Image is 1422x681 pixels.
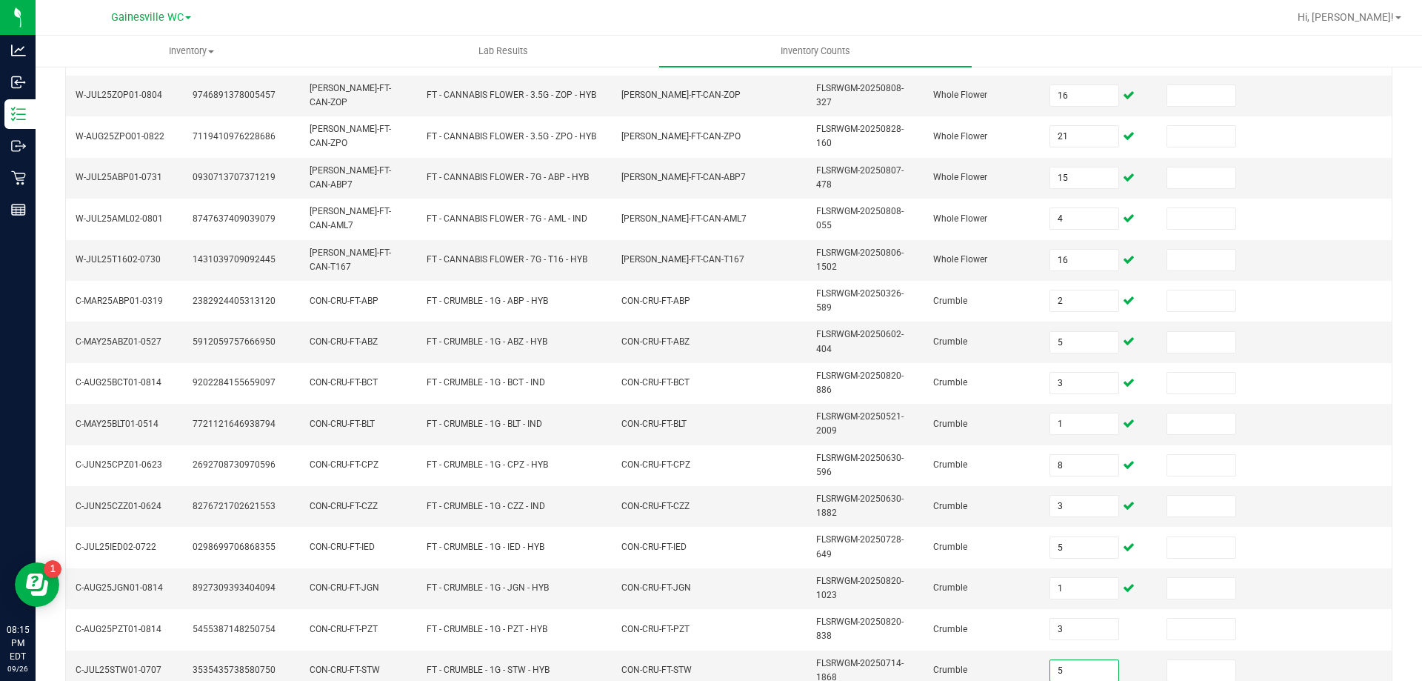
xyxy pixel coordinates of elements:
[621,131,741,142] span: [PERSON_NAME]-FT-CAN-ZPO
[15,562,59,607] iframe: Resource center
[933,377,967,388] span: Crumble
[310,206,391,230] span: [PERSON_NAME]-FT-CAN-AML7
[621,90,741,100] span: [PERSON_NAME]-FT-CAN-ZOP
[36,36,347,67] a: Inventory
[193,90,276,100] span: 9746891378005457
[933,296,967,306] span: Crumble
[761,44,870,58] span: Inventory Counts
[310,83,391,107] span: [PERSON_NAME]-FT-CAN-ZOP
[193,254,276,265] span: 1431039709092445
[427,582,549,593] span: FT - CRUMBLE - 1G - JGN - HYB
[11,202,26,217] inline-svg: Reports
[193,172,276,182] span: 0930713707371219
[933,213,987,224] span: Whole Flower
[427,624,547,634] span: FT - CRUMBLE - 1G - PZT - HYB
[621,665,692,675] span: CON-CRU-FT-STW
[310,501,378,511] span: CON-CRU-FT-CZZ
[76,582,163,593] span: C-AUG25JGN01-0814
[193,665,276,675] span: 3535435738580750
[933,131,987,142] span: Whole Flower
[310,377,378,388] span: CON-CRU-FT-BCT
[193,459,276,470] span: 2692708730970596
[310,124,391,148] span: [PERSON_NAME]-FT-CAN-ZPO
[1298,11,1394,23] span: Hi, [PERSON_NAME]!
[621,296,690,306] span: CON-CRU-FT-ABP
[816,206,904,230] span: FLSRWGM-20250808-055
[427,542,544,552] span: FT - CRUMBLE - 1G - IED - HYB
[193,213,276,224] span: 8747637409039079
[816,534,904,559] span: FLSRWGM-20250728-649
[193,542,276,552] span: 0298699706868355
[76,624,161,634] span: C-AUG25PZT01-0814
[621,542,687,552] span: CON-CRU-FT-IED
[11,43,26,58] inline-svg: Analytics
[933,665,967,675] span: Crumble
[933,172,987,182] span: Whole Flower
[11,107,26,122] inline-svg: Inventory
[427,296,548,306] span: FT - CRUMBLE - 1G - ABP - HYB
[427,90,596,100] span: FT - CANNABIS FLOWER - 3.5G - ZOP - HYB
[621,501,690,511] span: CON-CRU-FT-CZZ
[193,582,276,593] span: 8927309393404094
[76,542,156,552] span: C-JUL25IED02-0722
[621,582,691,593] span: CON-CRU-FT-JGN
[933,90,987,100] span: Whole Flower
[427,336,547,347] span: FT - CRUMBLE - 1G - ABZ - HYB
[816,494,904,518] span: FLSRWGM-20250630-1882
[427,665,550,675] span: FT - CRUMBLE - 1G - STW - HYB
[76,501,161,511] span: C-JUN25CZZ01-0624
[621,336,690,347] span: CON-CRU-FT-ABZ
[816,371,904,395] span: FLSRWGM-20250820-886
[621,377,690,388] span: CON-CRU-FT-BCT
[816,165,904,190] span: FLSRWGM-20250807-478
[310,624,378,634] span: CON-CRU-FT-PZT
[816,124,904,148] span: FLSRWGM-20250828-160
[310,665,380,675] span: CON-CRU-FT-STW
[7,623,29,663] p: 08:15 PM EDT
[310,459,378,470] span: CON-CRU-FT-CPZ
[816,288,904,313] span: FLSRWGM-20250326-589
[427,501,545,511] span: FT - CRUMBLE - 1G - CZZ - IND
[816,453,904,477] span: FLSRWGM-20250630-596
[427,213,587,224] span: FT - CANNABIS FLOWER - 7G - AML - IND
[76,296,163,306] span: C-MAR25ABP01-0319
[427,419,542,429] span: FT - CRUMBLE - 1G - BLT - IND
[76,254,161,265] span: W-JUL25T1602-0730
[7,663,29,674] p: 09/26
[621,624,690,634] span: CON-CRU-FT-PZT
[933,459,967,470] span: Crumble
[193,419,276,429] span: 7721121646938794
[310,296,378,306] span: CON-CRU-FT-ABP
[193,501,276,511] span: 8276721702621553
[111,11,184,24] span: Gainesville WC
[76,419,158,429] span: C-MAY25BLT01-0514
[76,336,161,347] span: C-MAY25ABZ01-0527
[621,172,746,182] span: [PERSON_NAME]-FT-CAN-ABP7
[76,377,161,388] span: C-AUG25BCT01-0814
[76,459,162,470] span: C-JUN25CPZ01-0623
[427,459,548,470] span: FT - CRUMBLE - 1G - CPZ - HYB
[11,139,26,153] inline-svg: Outbound
[193,377,276,388] span: 9202284155659097
[76,131,164,142] span: W-AUG25ZPO01-0822
[76,665,161,675] span: C-JUL25STW01-0707
[933,624,967,634] span: Crumble
[933,254,987,265] span: Whole Flower
[427,377,545,388] span: FT - CRUMBLE - 1G - BCT - IND
[816,411,904,436] span: FLSRWGM-20250521-2009
[193,131,276,142] span: 7119410976228686
[76,213,163,224] span: W-JUL25AML02-0801
[816,248,904,272] span: FLSRWGM-20250806-1502
[310,165,391,190] span: [PERSON_NAME]-FT-CAN-ABP7
[347,36,659,67] a: Lab Results
[427,172,589,182] span: FT - CANNABIS FLOWER - 7G - ABP - HYB
[193,624,276,634] span: 5455387148250754
[933,336,967,347] span: Crumble
[36,44,347,58] span: Inventory
[76,90,162,100] span: W-JUL25ZOP01-0804
[310,419,375,429] span: CON-CRU-FT-BLT
[816,576,904,600] span: FLSRWGM-20250820-1023
[76,172,162,182] span: W-JUL25ABP01-0731
[310,336,378,347] span: CON-CRU-FT-ABZ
